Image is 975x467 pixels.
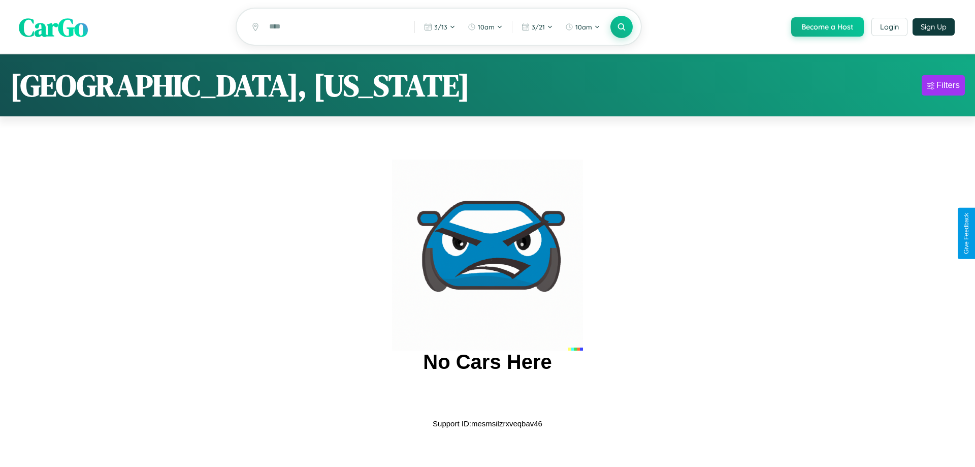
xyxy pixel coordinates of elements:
p: Support ID: mesmsilzrxveqbav46 [433,417,542,430]
img: car [392,160,583,351]
span: 3 / 21 [532,23,545,31]
button: Become a Host [791,17,864,37]
button: 10am [463,19,508,35]
button: Login [871,18,907,36]
button: Sign Up [913,18,955,36]
span: CarGo [19,9,88,44]
button: 3/13 [419,19,461,35]
span: 10am [478,23,495,31]
button: 10am [560,19,605,35]
span: 10am [575,23,592,31]
button: 3/21 [516,19,558,35]
div: Give Feedback [963,213,970,254]
div: Filters [936,80,960,90]
button: Filters [922,75,965,96]
h2: No Cars Here [423,351,551,373]
h1: [GEOGRAPHIC_DATA], [US_STATE] [10,65,470,106]
span: 3 / 13 [434,23,447,31]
